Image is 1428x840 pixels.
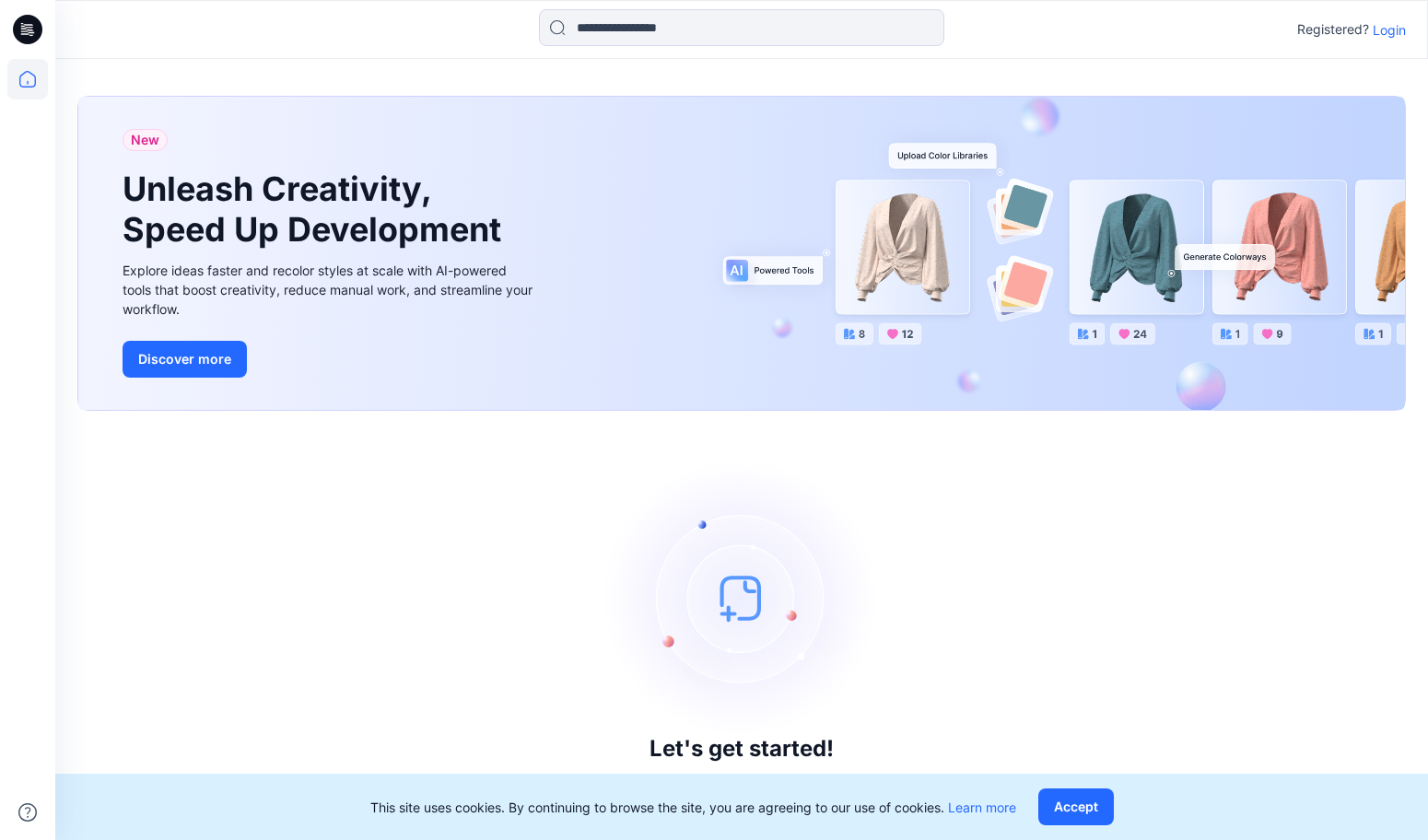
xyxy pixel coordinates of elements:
p: Click New to add a style or create a folder. [591,769,893,791]
p: Registered? [1297,18,1369,41]
button: Discover more [123,341,247,378]
p: This site uses cookies. By continuing to browse the site, you are agreeing to our use of cookies. [370,798,1016,817]
p: Login [1373,20,1406,40]
img: empty-state-image.svg [603,460,880,736]
span: New [131,129,159,151]
h1: Unleash Creativity, Speed Up Development [123,169,509,249]
button: Accept [1038,788,1114,825]
a: Learn more [948,799,1016,815]
div: Explore ideas faster and recolor styles at scale with AI-powered tools that boost creativity, red... [123,261,537,319]
h3: Let's get started! [650,736,834,762]
a: Discover more [123,341,537,378]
